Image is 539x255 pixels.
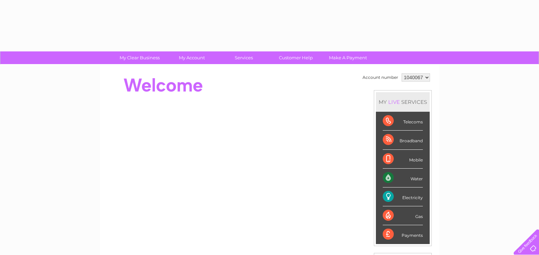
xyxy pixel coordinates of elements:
[383,187,423,206] div: Electricity
[111,51,168,64] a: My Clear Business
[376,92,430,112] div: MY SERVICES
[383,150,423,169] div: Mobile
[383,206,423,225] div: Gas
[387,99,401,105] div: LIVE
[383,225,423,244] div: Payments
[383,131,423,149] div: Broadband
[320,51,376,64] a: Make A Payment
[383,112,423,131] div: Telecoms
[361,72,400,83] td: Account number
[268,51,324,64] a: Customer Help
[383,169,423,187] div: Water
[163,51,220,64] a: My Account
[216,51,272,64] a: Services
